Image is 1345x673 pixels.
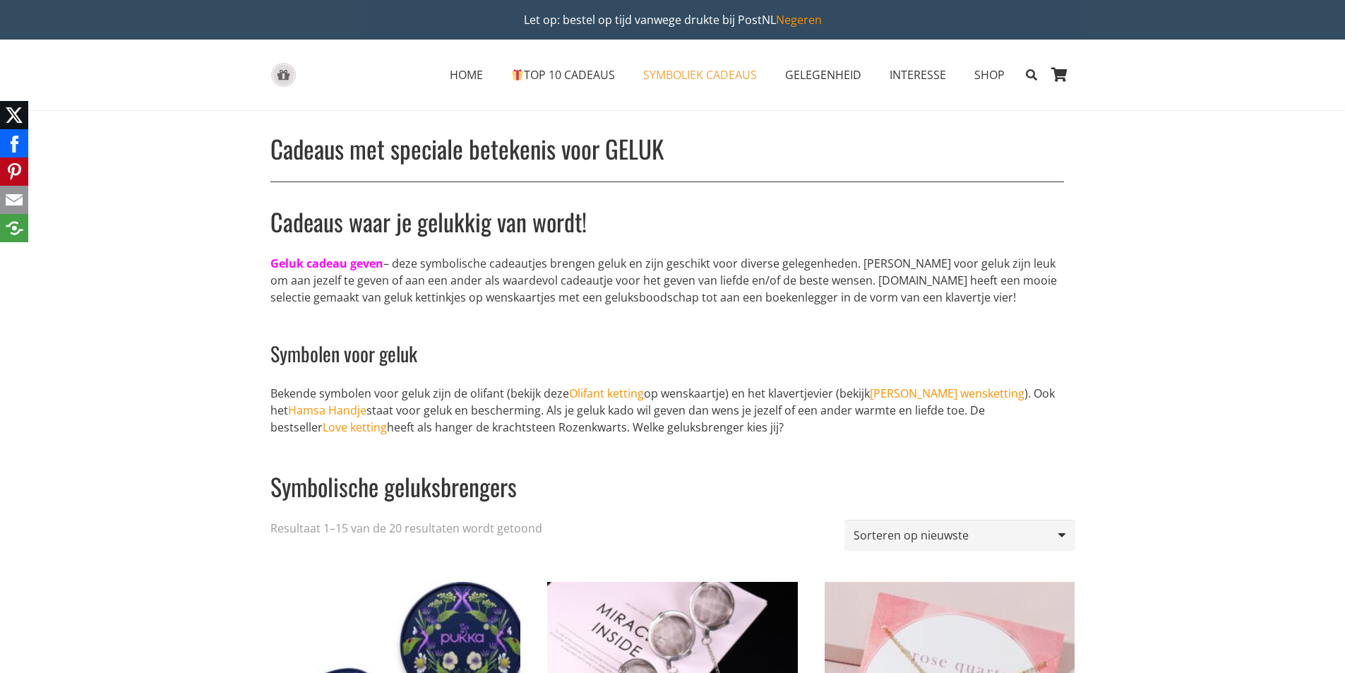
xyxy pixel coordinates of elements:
[436,57,497,93] a: HOMEHOME Menu
[270,520,542,537] p: Resultaat 1–15 van de 20 resultaten wordt getoond
[323,419,387,435] a: Love ketting
[270,63,297,88] a: gift-box-icon-grey-inspirerendwinkelen
[629,57,771,93] a: SYMBOLIEK CADEAUSSYMBOLIEK CADEAUS Menu
[270,188,1064,239] h2: Cadeaus waar je gelukkig van wordt!
[875,57,960,93] a: INTERESSEINTERESSE Menu
[270,256,383,271] b: Geluk cadeau geven
[960,57,1019,93] a: SHOPSHOP Menu
[776,12,822,28] a: Negeren
[270,255,1064,306] p: – deze symbolische cadeautjes brengen geluk en zijn geschikt voor diverse gelegenheden. [PERSON_N...
[270,133,1064,165] h1: Cadeaus met speciale betekenis voor GELUK
[1044,40,1075,110] a: Winkelwagen
[785,67,861,83] span: GELEGENHEID
[771,57,875,93] a: GELEGENHEIDGELEGENHEID Menu
[511,67,615,83] span: TOP 10 CADEAUS
[450,67,483,83] span: HOME
[270,323,1064,367] h3: Symbolen voor geluk
[270,453,1064,504] h2: Symbolische geluksbrengers
[270,385,1064,436] p: Bekende symbolen voor geluk zijn de olifant (bekijk deze op wenskaartje) en het klavertjevier (be...
[1019,57,1044,93] a: Zoeken
[288,403,366,418] a: Hamsa Handje
[844,520,1075,552] select: Winkelbestelling
[890,67,946,83] span: INTERESSE
[870,386,1024,401] a: [PERSON_NAME] wensketting
[974,67,1005,83] span: SHOP
[643,67,757,83] span: SYMBOLIEK CADEAUS
[497,57,629,93] a: 🎁TOP 10 CADEAUS🎁 TOP 10 CADEAUS Menu
[512,69,523,81] img: 🎁
[569,386,644,401] a: Olifant ketting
